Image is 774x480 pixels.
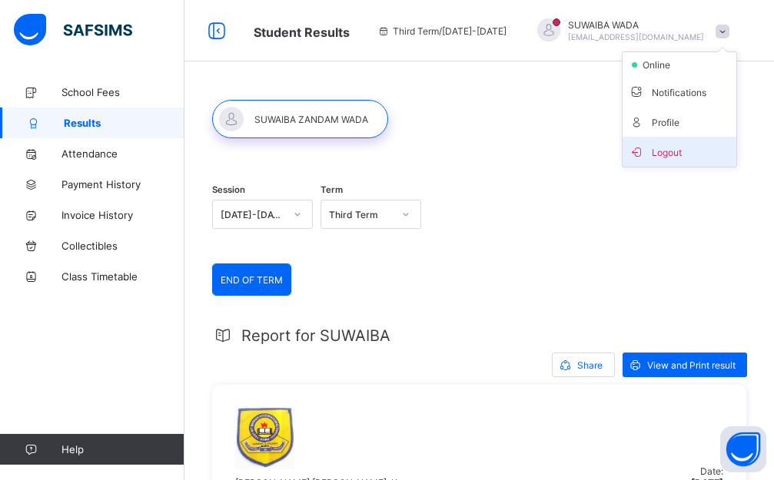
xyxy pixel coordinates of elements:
button: Open asap [720,426,766,472]
span: Term [321,184,343,195]
span: Class Timetable [61,270,184,283]
span: School Fees [61,86,184,98]
div: [DATE]-[DATE] [221,209,284,220]
span: Profile [629,113,730,131]
span: Student Results [254,25,350,40]
span: END OF TERM [221,274,283,286]
li: dropdown-list-item-text-3 [623,77,736,107]
span: Help [61,443,184,455]
span: View and Print result [647,359,736,371]
span: Collectibles [61,240,184,252]
li: dropdown-list-item-null-2 [623,52,736,77]
span: Share [577,359,603,371]
img: safsims [14,14,132,46]
span: session/term information [377,25,507,37]
span: SUWAIBA WADA [568,19,704,31]
img: seatofwisdom.png [235,408,294,469]
li: dropdown-list-item-buttom-7 [623,137,736,167]
span: Results [64,117,184,129]
span: [EMAIL_ADDRESS][DOMAIN_NAME] [568,32,704,41]
span: online [641,59,679,71]
span: Report for SUWAIBA [241,326,390,345]
span: Date: [700,465,723,477]
span: Payment History [61,178,184,190]
span: Session [212,184,245,195]
li: dropdown-list-item-text-4 [623,107,736,137]
div: SUWAIBAWADA [522,18,737,44]
span: Logout [629,143,730,161]
span: Invoice History [61,209,184,221]
div: Third Term [329,209,393,220]
span: Notifications [629,83,730,101]
span: Attendance [61,147,184,160]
